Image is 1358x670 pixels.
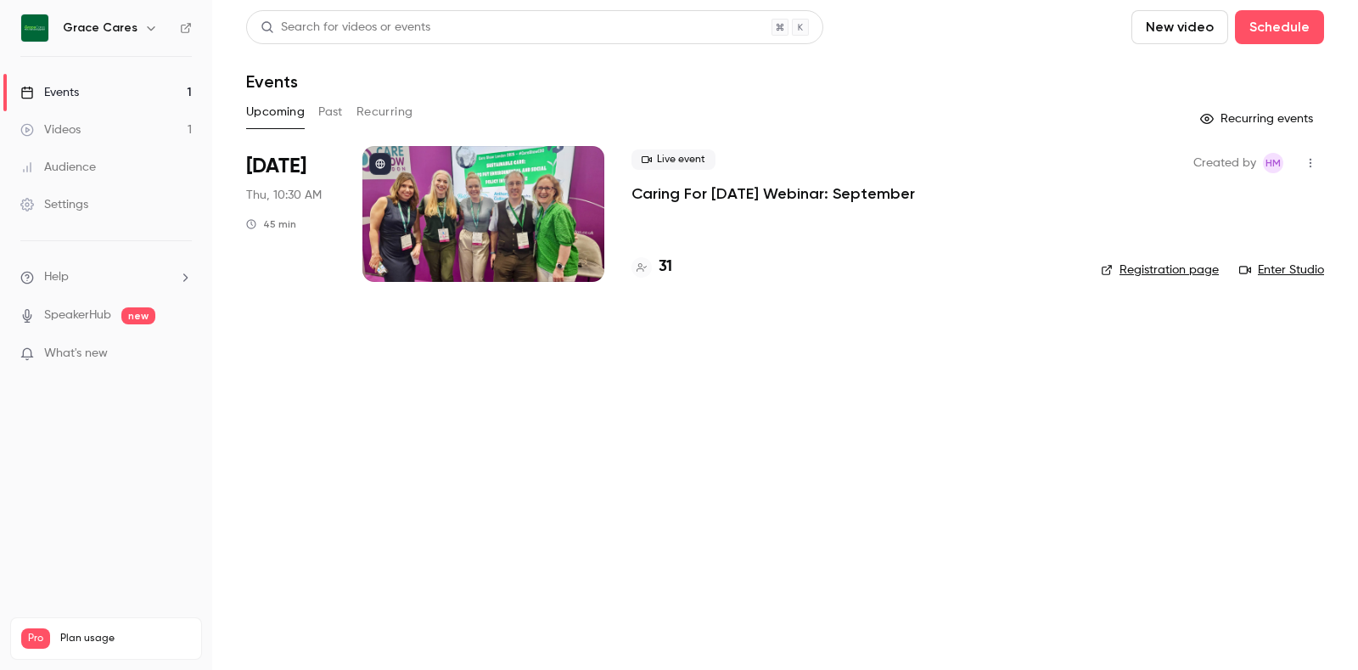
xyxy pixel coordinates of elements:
button: Recurring events [1192,105,1324,132]
span: Live event [631,149,715,170]
span: new [121,307,155,324]
iframe: Noticeable Trigger [171,346,192,362]
span: What's new [44,345,108,363]
button: Past [318,99,343,126]
div: 45 min [246,217,296,231]
div: Settings [20,196,88,213]
span: Thu, 10:30 AM [246,187,322,204]
h4: 31 [659,256,672,279]
h6: Grace Cares [63,20,137,37]
button: Recurring [356,99,413,126]
button: New video [1131,10,1228,44]
span: Hannah Montgomery [1263,153,1283,173]
button: Schedule [1235,10,1324,44]
button: Upcoming [246,99,305,126]
span: [DATE] [246,153,306,180]
li: help-dropdown-opener [20,268,192,286]
span: HM [1265,153,1281,173]
span: Pro [21,628,50,649]
a: SpeakerHub [44,307,111,324]
span: Created by [1193,153,1256,173]
img: Grace Cares [21,14,48,42]
div: Search for videos or events [261,19,430,37]
span: Plan usage [60,632,191,645]
h1: Events [246,71,298,92]
div: Videos [20,121,81,138]
div: Sep 25 Thu, 10:30 AM (Europe/London) [246,146,335,282]
a: Caring For [DATE] Webinar: September [631,183,915,204]
div: Events [20,84,79,101]
span: Help [44,268,69,286]
a: Enter Studio [1239,262,1324,279]
div: Audience [20,159,96,176]
a: 31 [631,256,672,279]
a: Registration page [1101,262,1219,279]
